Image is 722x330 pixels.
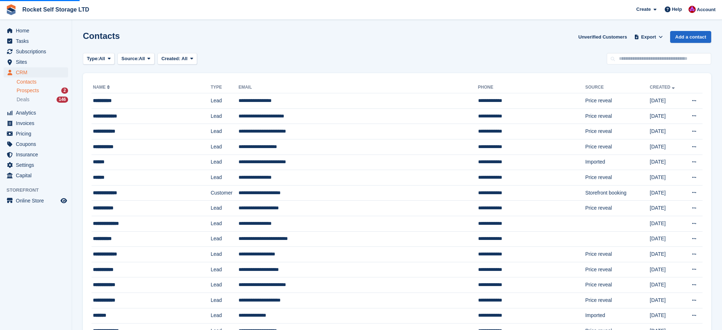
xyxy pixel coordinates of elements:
span: Account [697,6,716,13]
td: Lead [211,124,239,139]
td: Lead [211,293,239,308]
td: Lead [211,231,239,247]
span: Prospects [17,87,39,94]
span: Source: [121,55,139,62]
td: [DATE] [650,277,683,293]
td: Lead [211,262,239,277]
div: 2 [61,88,68,94]
a: Name [93,85,111,90]
td: Price reveal [585,108,650,124]
img: Lee Tresadern [688,6,696,13]
span: Sites [16,57,59,67]
span: Pricing [16,129,59,139]
span: Export [641,34,656,41]
a: menu [4,170,68,180]
th: Source [585,82,650,93]
td: [DATE] [650,201,683,216]
span: Help [672,6,682,13]
td: Price reveal [585,139,650,155]
span: Created: [161,56,180,61]
td: Lead [211,93,239,109]
td: Imported [585,308,650,324]
a: Contacts [17,79,68,85]
td: Lead [211,247,239,262]
a: menu [4,150,68,160]
td: Customer [211,185,239,201]
td: [DATE] [650,155,683,170]
td: Lead [211,155,239,170]
td: Lead [211,108,239,124]
td: Lead [211,170,239,186]
span: Home [16,26,59,36]
a: menu [4,46,68,57]
a: menu [4,67,68,77]
th: Email [239,82,478,93]
td: Lead [211,201,239,216]
span: Tasks [16,36,59,46]
td: Price reveal [585,170,650,186]
span: Type: [87,55,99,62]
td: [DATE] [650,124,683,139]
td: Price reveal [585,247,650,262]
td: [DATE] [650,93,683,109]
span: Storefront [6,187,72,194]
span: Insurance [16,150,59,160]
td: [DATE] [650,139,683,155]
button: Export [633,31,664,43]
span: Capital [16,170,59,180]
td: Price reveal [585,293,650,308]
span: All [182,56,188,61]
a: menu [4,118,68,128]
a: menu [4,196,68,206]
span: Online Store [16,196,59,206]
td: Lead [211,277,239,293]
a: Created [650,85,676,90]
a: menu [4,36,68,46]
td: Price reveal [585,93,650,109]
td: Price reveal [585,277,650,293]
span: Create [636,6,651,13]
span: All [99,55,105,62]
a: menu [4,129,68,139]
td: Lead [211,216,239,231]
td: Price reveal [585,201,650,216]
a: menu [4,26,68,36]
div: 146 [57,97,68,103]
a: menu [4,139,68,149]
span: Invoices [16,118,59,128]
td: Price reveal [585,262,650,277]
a: Rocket Self Storage LTD [19,4,92,15]
td: [DATE] [650,185,683,201]
a: Add a contact [670,31,711,43]
span: CRM [16,67,59,77]
a: menu [4,57,68,67]
th: Phone [478,82,585,93]
a: Prospects 2 [17,87,68,94]
td: [DATE] [650,108,683,124]
td: [DATE] [650,247,683,262]
td: Imported [585,155,650,170]
a: menu [4,108,68,118]
span: All [139,55,145,62]
td: [DATE] [650,231,683,247]
a: Unverified Customers [575,31,630,43]
td: [DATE] [650,308,683,324]
td: [DATE] [650,170,683,186]
h1: Contacts [83,31,120,41]
th: Type [211,82,239,93]
button: Source: All [117,53,155,65]
span: Deals [17,96,30,103]
td: Lead [211,308,239,324]
img: stora-icon-8386f47178a22dfd0bd8f6a31ec36ba5ce8667c1dd55bd0f319d3a0aa187defe.svg [6,4,17,15]
button: Created: All [157,53,197,65]
td: Lead [211,139,239,155]
a: Preview store [59,196,68,205]
span: Coupons [16,139,59,149]
span: Subscriptions [16,46,59,57]
button: Type: All [83,53,115,65]
span: Analytics [16,108,59,118]
td: [DATE] [650,216,683,231]
span: Settings [16,160,59,170]
td: [DATE] [650,293,683,308]
td: [DATE] [650,262,683,277]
